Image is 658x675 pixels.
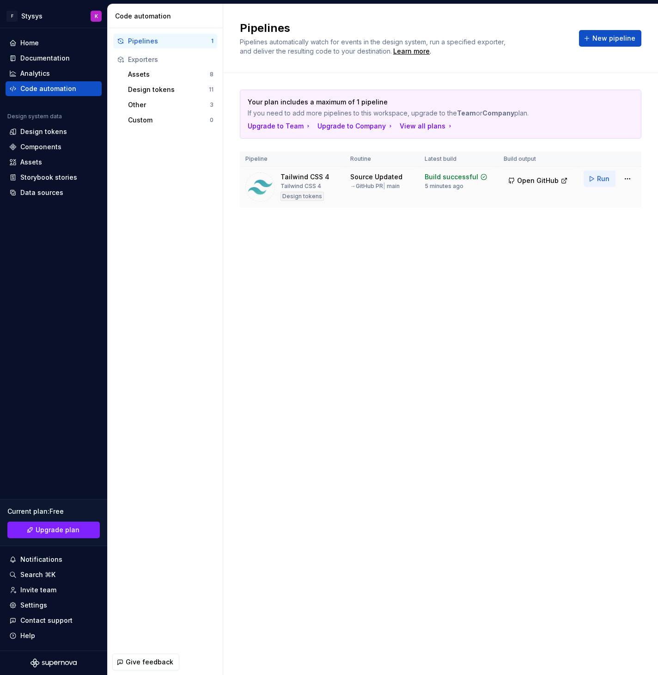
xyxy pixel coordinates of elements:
[400,122,454,131] button: View all plans
[248,122,312,131] button: Upgrade to Team
[419,152,498,167] th: Latest build
[128,116,210,125] div: Custom
[128,36,211,46] div: Pipelines
[210,116,213,124] div: 0
[20,631,35,640] div: Help
[6,552,102,567] button: Notifications
[383,182,385,189] span: |
[6,124,102,139] a: Design tokens
[6,185,102,200] a: Data sources
[20,54,70,63] div: Documentation
[128,70,210,79] div: Assets
[6,567,102,582] button: Search ⌘K
[425,172,478,182] div: Build successful
[248,109,569,118] p: If you need to add more pipelines to this workspace, upgrade to the or plan.
[7,113,62,120] div: Design system data
[6,170,102,185] a: Storybook stories
[20,38,39,48] div: Home
[113,34,217,49] button: Pipelines1
[20,555,62,564] div: Notifications
[248,97,569,107] p: Your plan includes a maximum of 1 pipeline
[210,101,213,109] div: 3
[517,176,559,185] span: Open GitHub
[6,598,102,613] a: Settings
[115,12,219,21] div: Code automation
[280,172,329,182] div: Tailwind CSS 4
[126,657,173,667] span: Give feedback
[20,158,42,167] div: Assets
[20,188,63,197] div: Data sources
[20,616,73,625] div: Contact support
[498,152,578,167] th: Build output
[280,192,324,201] div: Design tokens
[280,182,321,190] div: Tailwind CSS 4
[240,21,568,36] h2: Pipelines
[124,67,217,82] button: Assets8
[20,585,56,595] div: Invite team
[36,525,79,535] span: Upgrade plan
[20,127,67,136] div: Design tokens
[2,6,105,26] button: FStysysK
[6,66,102,81] a: Analytics
[7,507,100,516] div: Current plan : Free
[30,658,77,668] svg: Supernova Logo
[128,100,210,109] div: Other
[20,570,55,579] div: Search ⌘K
[6,36,102,50] a: Home
[317,122,394,131] button: Upgrade to Company
[6,583,102,597] a: Invite team
[20,142,61,152] div: Components
[124,82,217,97] button: Design tokens11
[350,172,402,182] div: Source Updated
[425,182,463,190] div: 5 minutes ago
[240,152,345,167] th: Pipeline
[209,86,213,93] div: 11
[20,84,76,93] div: Code automation
[457,109,476,117] strong: Team
[7,522,100,538] a: Upgrade plan
[211,37,213,45] div: 1
[112,654,179,670] button: Give feedback
[95,12,98,20] div: K
[504,178,572,186] a: Open GitHub
[6,613,102,628] button: Contact support
[128,55,213,64] div: Exporters
[6,140,102,154] a: Components
[210,71,213,78] div: 8
[20,173,77,182] div: Storybook stories
[597,174,609,183] span: Run
[584,170,615,187] button: Run
[579,30,641,47] button: New pipeline
[393,47,430,56] a: Learn more
[21,12,43,21] div: Stysys
[345,152,419,167] th: Routine
[6,628,102,643] button: Help
[124,97,217,112] button: Other3
[20,69,50,78] div: Analytics
[504,172,572,189] button: Open GitHub
[20,601,47,610] div: Settings
[240,38,507,55] span: Pipelines automatically watch for events in the design system, run a specified exporter, and deli...
[592,34,635,43] span: New pipeline
[124,113,217,128] button: Custom0
[392,48,431,55] span: .
[6,51,102,66] a: Documentation
[6,81,102,96] a: Code automation
[350,182,400,190] div: → GitHub PR main
[6,155,102,170] a: Assets
[482,109,514,117] strong: Company
[128,85,209,94] div: Design tokens
[6,11,18,22] div: F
